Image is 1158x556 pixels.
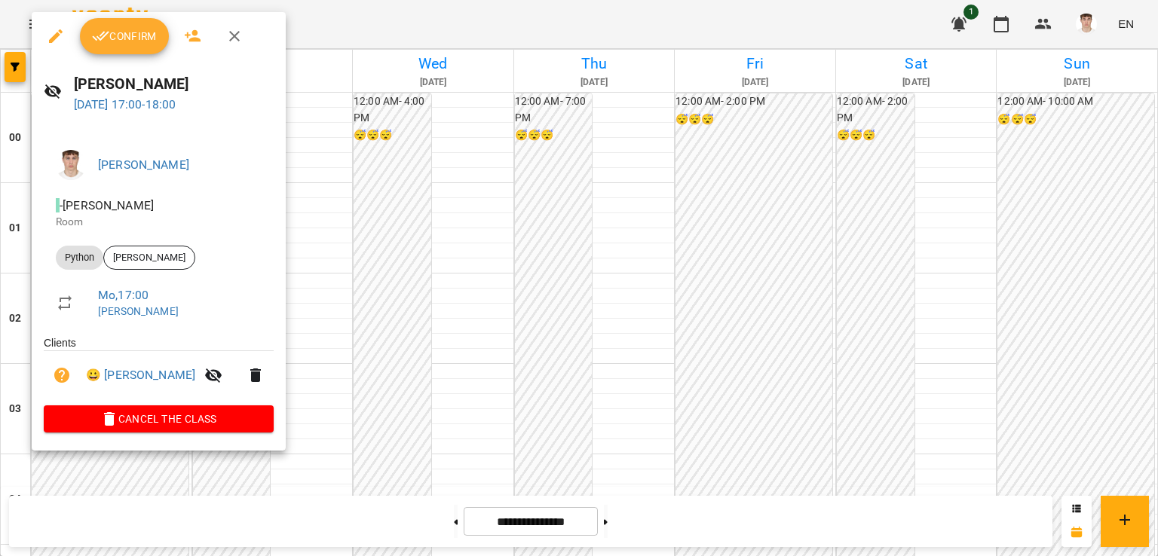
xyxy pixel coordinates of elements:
button: Cancel the class [44,405,274,432]
ul: Clients [44,335,274,405]
h6: [PERSON_NAME] [74,72,274,96]
a: [DATE] 17:00-18:00 [74,97,176,112]
span: - [PERSON_NAME] [56,198,157,212]
a: [PERSON_NAME] [98,305,179,317]
span: Confirm [92,27,157,45]
span: Python [56,251,103,264]
span: Cancel the class [56,410,262,428]
div: [PERSON_NAME] [103,246,195,270]
button: Unpaid. Bill the attendance? [44,357,80,393]
span: [PERSON_NAME] [104,251,195,264]
a: 😀 [PERSON_NAME] [86,366,195,384]
img: 8fe045a9c59afd95b04cf3756caf59e6.jpg [56,150,86,180]
a: [PERSON_NAME] [98,157,189,172]
a: Mo , 17:00 [98,288,149,302]
button: Confirm [80,18,169,54]
p: Room [56,215,262,230]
